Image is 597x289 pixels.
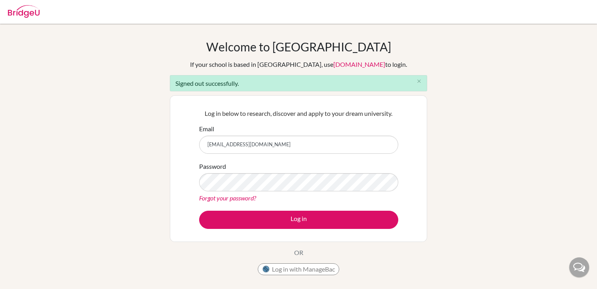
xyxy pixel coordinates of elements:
label: Email [199,124,214,134]
div: Signed out successfully. [170,75,427,91]
img: Bridge-U [8,5,40,18]
label: Password [199,162,226,171]
p: OR [294,248,303,257]
button: Log in with ManageBac [258,263,339,275]
button: Log in [199,211,398,229]
div: If your school is based in [GEOGRAPHIC_DATA], use to login. [190,60,407,69]
p: Log in below to research, discover and apply to your dream university. [199,109,398,118]
a: [DOMAIN_NAME] [333,60,385,68]
h1: Welcome to [GEOGRAPHIC_DATA] [206,40,391,54]
span: Help [18,6,34,13]
a: Forgot your password? [199,194,256,202]
button: Close [411,76,427,87]
i: close [416,78,422,84]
